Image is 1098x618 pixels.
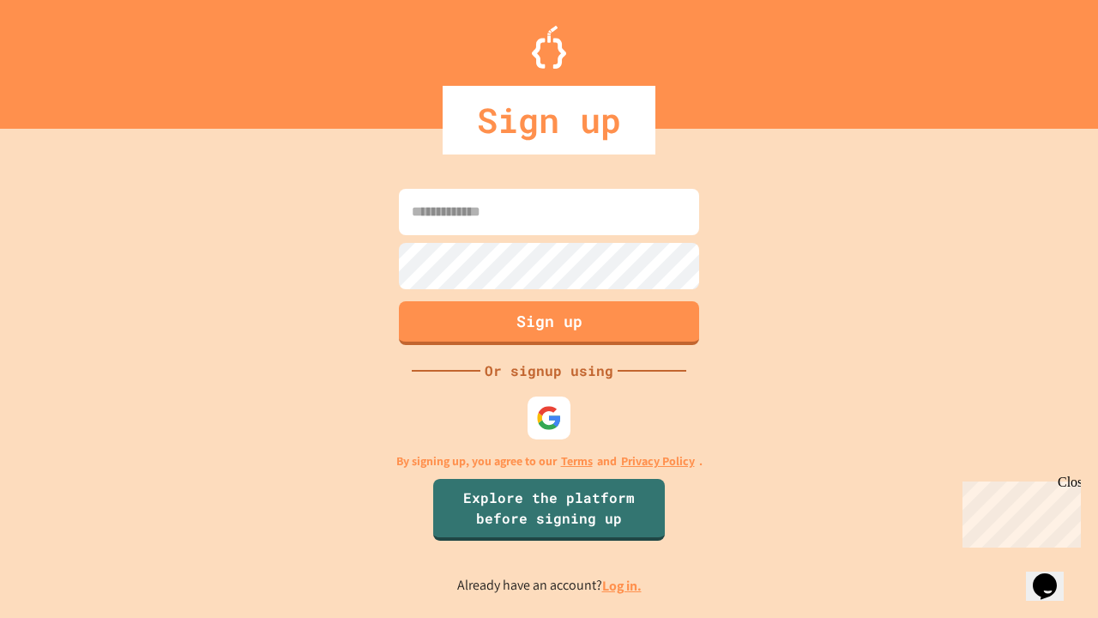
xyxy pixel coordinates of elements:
[7,7,118,109] div: Chat with us now!Close
[602,577,642,595] a: Log in.
[457,575,642,597] p: Already have an account?
[1026,549,1081,601] iframe: chat widget
[532,26,566,69] img: Logo.svg
[561,452,593,470] a: Terms
[433,479,665,541] a: Explore the platform before signing up
[399,301,699,345] button: Sign up
[536,405,562,431] img: google-icon.svg
[396,452,703,470] p: By signing up, you agree to our and .
[621,452,695,470] a: Privacy Policy
[443,86,655,154] div: Sign up
[480,360,618,381] div: Or signup using
[956,475,1081,548] iframe: chat widget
